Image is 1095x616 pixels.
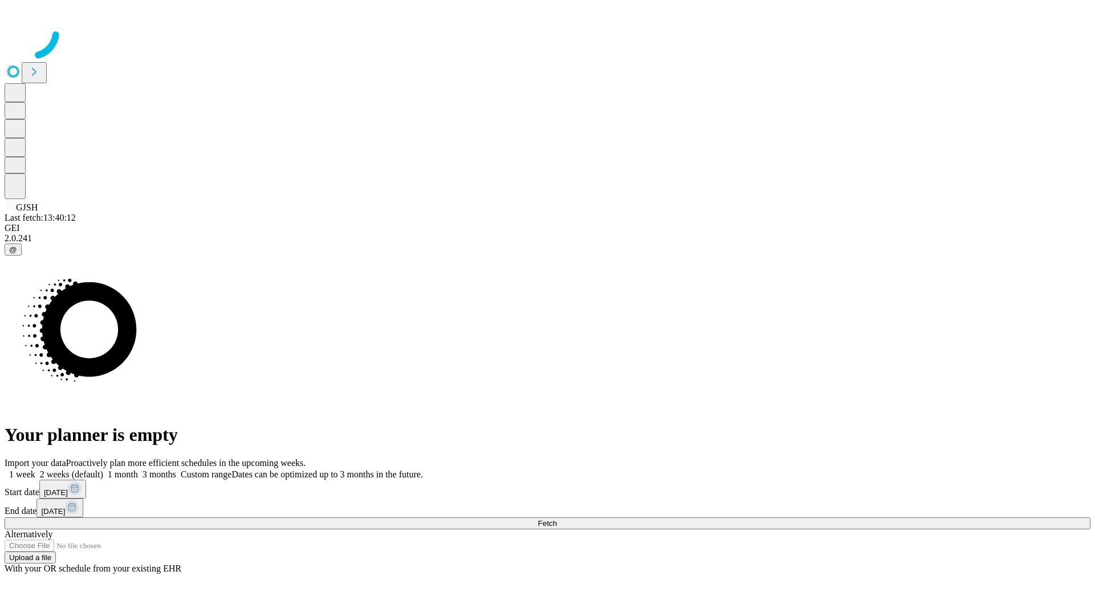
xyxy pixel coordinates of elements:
[143,469,176,479] span: 3 months
[16,202,38,212] span: GJSH
[538,519,557,528] span: Fetch
[181,469,232,479] span: Custom range
[5,529,52,539] span: Alternatively
[5,213,76,222] span: Last fetch: 13:40:12
[232,469,423,479] span: Dates can be optimized up to 3 months in the future.
[36,499,83,517] button: [DATE]
[108,469,138,479] span: 1 month
[5,244,22,256] button: @
[5,480,1090,499] div: Start date
[9,245,17,254] span: @
[5,564,181,573] span: With your OR schedule from your existing EHR
[41,507,65,516] span: [DATE]
[39,480,86,499] button: [DATE]
[40,469,103,479] span: 2 weeks (default)
[5,552,56,564] button: Upload a file
[5,424,1090,445] h1: Your planner is empty
[9,469,35,479] span: 1 week
[44,488,68,497] span: [DATE]
[5,233,1090,244] div: 2.0.241
[5,499,1090,517] div: End date
[5,517,1090,529] button: Fetch
[66,458,306,468] span: Proactively plan more efficient schedules in the upcoming weeks.
[5,458,66,468] span: Import your data
[5,223,1090,233] div: GEI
